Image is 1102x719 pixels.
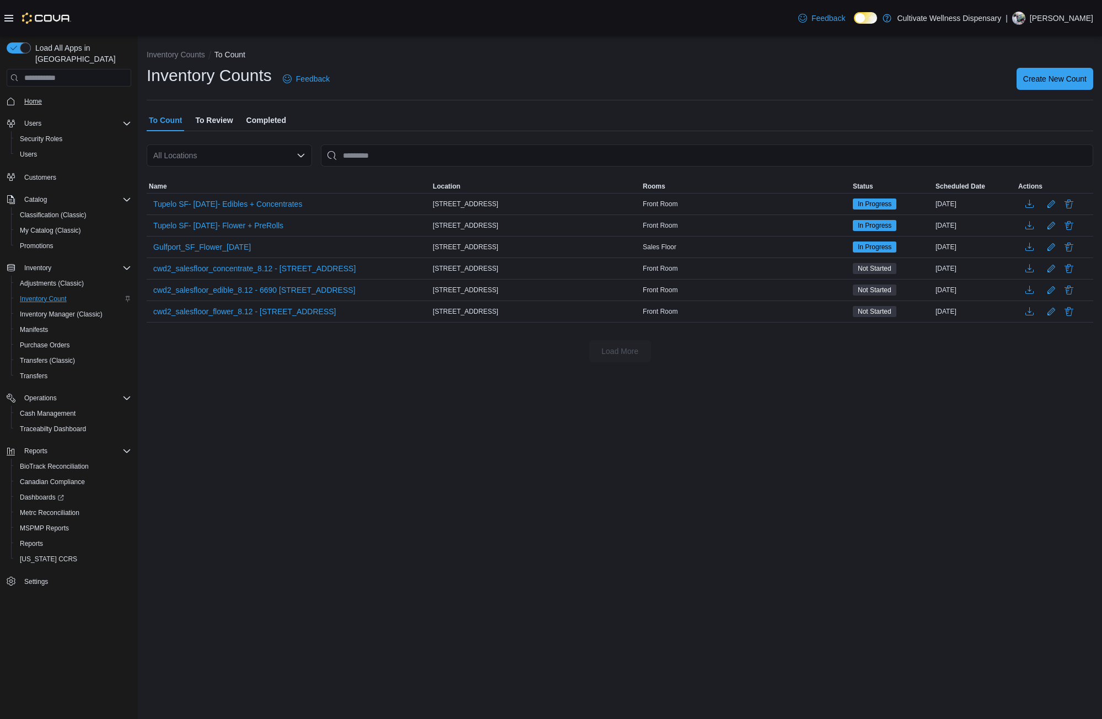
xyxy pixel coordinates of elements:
[20,391,131,405] span: Operations
[858,242,891,252] span: In Progress
[15,292,71,305] a: Inventory Count
[1030,12,1093,25] p: [PERSON_NAME]
[15,308,107,321] a: Inventory Manager (Classic)
[246,109,286,131] span: Completed
[933,180,1016,193] button: Scheduled Date
[153,220,283,231] span: Tupelo SF- [DATE]- Flower + PreRolls
[433,182,460,191] span: Location
[641,240,851,254] div: Sales Floor
[15,475,131,489] span: Canadian Compliance
[20,372,47,380] span: Transfers
[20,171,61,184] a: Customers
[24,577,48,586] span: Settings
[20,555,77,564] span: [US_STATE] CCRS
[11,322,136,337] button: Manifests
[11,307,136,322] button: Inventory Manager (Classic)
[20,117,131,130] span: Users
[433,286,498,294] span: [STREET_ADDRESS]
[153,263,356,274] span: cwd2_salesfloor_concentrate_8.12 - [STREET_ADDRESS]
[20,95,46,108] a: Home
[147,180,431,193] button: Name
[20,462,89,471] span: BioTrack Reconciliation
[11,276,136,291] button: Adjustments (Classic)
[20,409,76,418] span: Cash Management
[643,182,665,191] span: Rooms
[20,575,131,588] span: Settings
[20,325,48,334] span: Manifests
[2,390,136,406] button: Operations
[431,180,641,193] button: Location
[11,536,136,551] button: Reports
[11,223,136,238] button: My Catalog (Classic)
[933,283,1016,297] div: [DATE]
[433,264,498,273] span: [STREET_ADDRESS]
[15,522,73,535] a: MSPMP Reports
[15,369,52,383] a: Transfers
[153,242,251,253] span: Gulfport_SF_Flower_[DATE]
[296,73,330,84] span: Feedback
[195,109,233,131] span: To Review
[433,243,498,251] span: [STREET_ADDRESS]
[15,537,131,550] span: Reports
[853,242,896,253] span: In Progress
[641,283,851,297] div: Front Room
[433,307,498,316] span: [STREET_ADDRESS]
[20,477,85,486] span: Canadian Compliance
[1062,283,1076,297] button: Delete
[15,132,131,146] span: Security Roles
[153,285,356,296] span: cwd2_salesfloor_edible_8.12 - 6690 [STREET_ADDRESS]
[149,182,167,191] span: Name
[15,460,131,473] span: BioTrack Reconciliation
[853,285,896,296] span: Not Started
[7,89,131,618] nav: Complex example
[853,220,896,231] span: In Progress
[15,148,131,161] span: Users
[20,135,62,143] span: Security Roles
[11,207,136,223] button: Classification (Classic)
[20,117,46,130] button: Users
[1062,240,1076,254] button: Delete
[2,93,136,109] button: Home
[2,443,136,459] button: Reports
[858,199,891,209] span: In Progress
[11,474,136,490] button: Canadian Compliance
[297,151,305,160] button: Open list of options
[858,307,891,316] span: Not Started
[11,238,136,254] button: Promotions
[641,305,851,318] div: Front Room
[149,239,255,255] button: Gulfport_SF_Flower_[DATE]
[31,42,131,65] span: Load All Apps in [GEOGRAPHIC_DATA]
[20,493,64,502] span: Dashboards
[24,97,42,106] span: Home
[2,116,136,131] button: Users
[15,292,131,305] span: Inventory Count
[147,50,205,59] button: Inventory Counts
[149,260,360,277] button: cwd2_salesfloor_concentrate_8.12 - [STREET_ADDRESS]
[11,368,136,384] button: Transfers
[936,182,985,191] span: Scheduled Date
[321,144,1093,167] input: This is a search bar. After typing your query, hit enter to filter the results lower in the page.
[15,224,85,237] a: My Catalog (Classic)
[15,552,131,566] span: Washington CCRS
[15,460,93,473] a: BioTrack Reconciliation
[20,279,84,288] span: Adjustments (Classic)
[1045,196,1058,212] button: Edit count details
[1045,217,1058,234] button: Edit count details
[15,208,91,222] a: Classification (Classic)
[24,394,57,403] span: Operations
[853,182,873,191] span: Status
[15,239,131,253] span: Promotions
[20,261,56,275] button: Inventory
[641,197,851,211] div: Front Room
[641,219,851,232] div: Front Room
[1045,303,1058,320] button: Edit count details
[20,524,69,533] span: MSPMP Reports
[149,282,360,298] button: cwd2_salesfloor_edible_8.12 - 6690 [STREET_ADDRESS]
[1062,197,1076,211] button: Delete
[11,406,136,421] button: Cash Management
[15,354,79,367] a: Transfers (Classic)
[15,369,131,383] span: Transfers
[20,341,70,350] span: Purchase Orders
[2,260,136,276] button: Inventory
[20,261,131,275] span: Inventory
